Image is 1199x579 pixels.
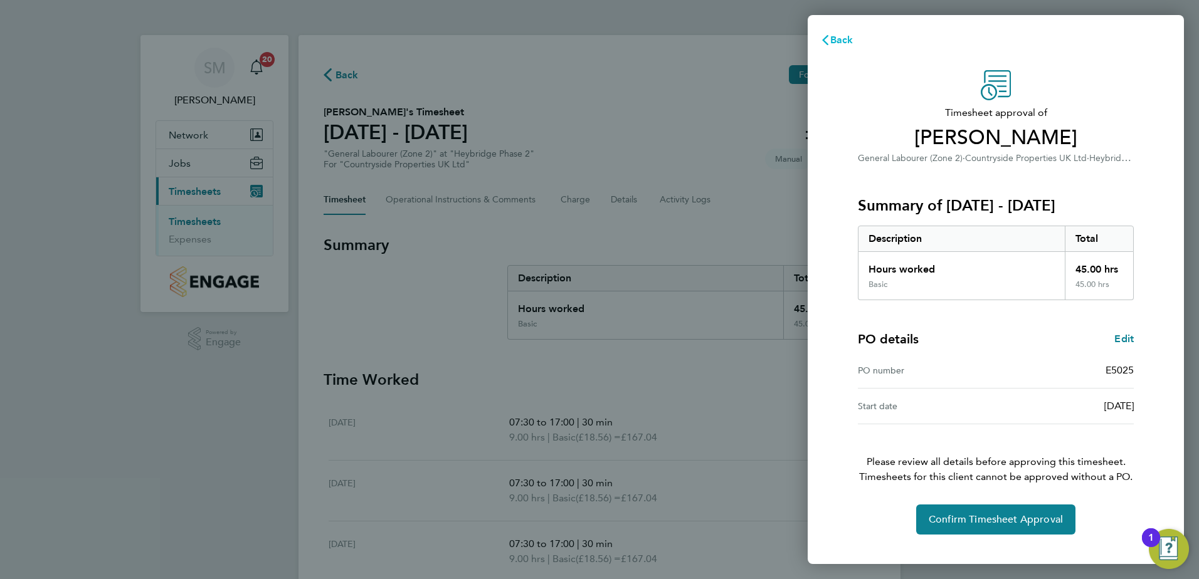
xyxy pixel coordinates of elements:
div: 45.00 hrs [1065,252,1134,279]
button: Confirm Timesheet Approval [916,504,1075,535]
div: [DATE] [996,399,1134,414]
div: 1 [1148,538,1154,554]
p: Please review all details before approving this timesheet. [843,424,1149,484]
span: Timesheets for this client cannot be approved without a PO. [843,469,1149,484]
a: Edit [1114,331,1134,347]
span: Timesheet approval of [858,105,1134,120]
div: Total [1065,226,1134,251]
span: Edit [1114,333,1134,345]
span: Back [830,34,853,46]
div: PO number [858,363,996,378]
div: Hours worked [858,252,1065,279]
span: · [963,153,965,164]
div: Summary of 04 - 10 Aug 2025 [858,226,1134,300]
span: · [1087,153,1089,164]
span: E5025 [1106,364,1134,376]
div: 45.00 hrs [1065,279,1134,300]
span: Confirm Timesheet Approval [929,513,1063,526]
span: Heybridge Phase 2 [1089,152,1165,164]
div: Basic [869,279,887,289]
div: Description [858,226,1065,251]
h4: PO details [858,330,919,348]
span: Countryside Properties UK Ltd [965,153,1087,164]
span: [PERSON_NAME] [858,125,1134,150]
button: Back [808,28,866,53]
span: General Labourer (Zone 2) [858,153,963,164]
h3: Summary of [DATE] - [DATE] [858,196,1134,216]
button: Open Resource Center, 1 new notification [1149,529,1189,569]
div: Start date [858,399,996,414]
